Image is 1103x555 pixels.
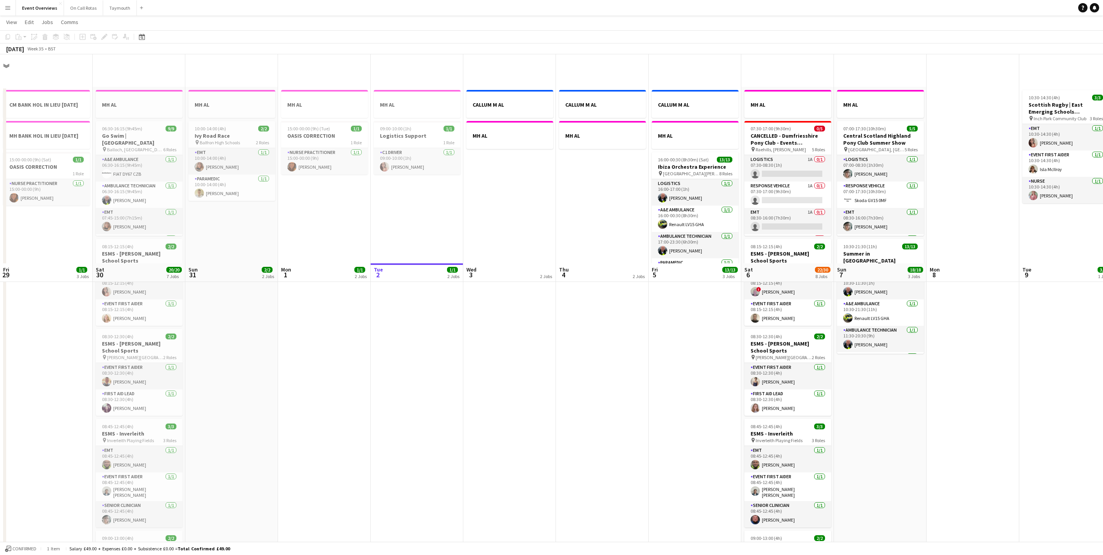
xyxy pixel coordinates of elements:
app-job-card: 08:30-12:30 (4h)2/2ESMS - [PERSON_NAME] School Sports [PERSON_NAME][GEOGRAPHIC_DATA]2 RolesEvent ... [744,329,831,416]
h3: ESMS - [PERSON_NAME] School Sports [744,250,831,264]
span: 15:00-00:00 (9h) (Tue) [287,126,330,131]
span: 1 item [44,546,63,552]
span: 3/3 [1092,95,1103,100]
span: 3 Roles [1090,116,1103,121]
div: 07:30-17:00 (9h30m)0/5CANCELLED - Dumfriesshire Pony Club - Events [GEOGRAPHIC_DATA] Raehills, [P... [744,121,831,236]
h3: Logistics Support [374,132,461,139]
h3: CALLUM M AL [466,101,553,108]
app-job-card: 08:30-12:30 (4h)2/2ESMS - [PERSON_NAME] School Sports [PERSON_NAME][GEOGRAPHIC_DATA]2 RolesEvent ... [96,329,183,416]
app-card-role: First Aid Lead1/108:30-12:30 (4h)[PERSON_NAME] [744,389,831,416]
span: Mon [281,266,291,273]
app-card-role: EMT1/107:45-15:00 (7h15m)[PERSON_NAME] [96,208,183,234]
app-card-role: Event First Aider1/108:30-12:30 (4h)[PERSON_NAME] [744,363,831,389]
span: Sat [744,266,753,273]
app-card-role: A&E Ambulance1/116:00-00:30 (8h30m)Renault LV15 GHA [652,206,739,232]
app-card-role: Event First Aider6/6 [837,352,924,435]
app-card-role: First Aid Lead1/108:30-12:30 (4h)[PERSON_NAME] [96,389,183,416]
app-card-role: Ambulance Technician1/106:30-16:15 (9h45m)[PERSON_NAME] [96,182,183,208]
span: 6 [743,270,753,279]
div: 2 Jobs [633,273,645,279]
span: 08:15-12:15 (4h) [102,244,133,249]
span: 2/2 [258,126,269,131]
app-card-role: Ambulance Technician1/117:00-23:30 (6h30m)[PERSON_NAME] [652,232,739,258]
div: 2 Jobs [262,273,274,279]
span: 1/1 [444,126,454,131]
app-job-card: CM BANK HOL IN LIEU [DATE] [3,90,90,118]
app-card-role: Event First Aider1/108:45-12:45 (4h)[PERSON_NAME] [PERSON_NAME] [744,472,831,501]
span: 5/5 [907,126,918,131]
app-job-card: CALLUM M AL [652,90,739,118]
app-card-role: Event First Aider4/4 [96,234,183,294]
app-job-card: MH AL [281,90,368,118]
app-job-card: 15:00-00:00 (9h) (Sat)1/1OASIS CORRECTION1 RoleNurse Practitioner1/115:00-00:00 (9h)[PERSON_NAME] [3,152,90,206]
span: 13/13 [722,267,738,273]
app-job-card: MH AL [374,90,461,118]
button: Taymouth [103,0,137,16]
span: 09:00-10:00 (1h) [380,126,411,131]
app-card-role: Response Vehicle1A0/107:30-17:00 (9h30m) [744,182,831,208]
span: Jobs [41,19,53,26]
span: Sat [96,266,104,273]
div: 15:00-00:00 (9h) (Tue)1/1OASIS CORRECTION1 RoleNurse Practitioner1/115:00-00:00 (9h)[PERSON_NAME] [281,121,368,175]
span: 08:15-12:15 (4h) [751,244,782,249]
app-card-role: EMT1A0/108:30-16:00 (7h30m) [744,208,831,234]
h3: MH AL [652,132,739,139]
h3: MH BANK HOL IN LIEU [DATE] [3,132,90,139]
span: 15:00-00:00 (9h) (Sat) [9,157,51,163]
app-card-role: Event First Aider1/108:45-12:45 (4h)[PERSON_NAME] [PERSON_NAME] [96,472,183,501]
span: ! [756,287,761,292]
span: [PERSON_NAME][GEOGRAPHIC_DATA] [756,354,812,360]
span: Thu [559,266,569,273]
div: MH AL [96,90,183,118]
button: Event Overviews [16,0,64,16]
app-card-role: EMT1/110:00-14:00 (4h)[PERSON_NAME] [188,148,275,175]
app-card-role: Logistics1/110:30-11:30 (1h)[PERSON_NAME] [837,273,924,299]
span: Wed [466,266,476,273]
app-job-card: 10:30-21:30 (11h)13/13Summer in [GEOGRAPHIC_DATA] [GEOGRAPHIC_DATA][PERSON_NAME], [GEOGRAPHIC_DAT... [837,239,924,354]
div: [DATE] [6,45,24,53]
div: MH AL [837,90,924,118]
app-card-role: Logistics1A0/107:30-08:30 (1h) [744,155,831,182]
span: 2 Roles [256,140,269,145]
app-job-card: MH BANK HOL IN LIEU [DATE] [3,121,90,149]
app-card-role: Paramedic1/117:00-23:30 (6h30m) [652,258,739,285]
div: 08:45-12:45 (4h)3/3ESMS - Inverleith Inverleith Playing Fields3 RolesEMT1/108:45-12:45 (4h)[PERSO... [744,419,831,527]
span: 06:30-16:15 (9h45m) [102,126,142,131]
span: 3 Roles [812,437,825,443]
h3: ESMS - [PERSON_NAME] School Sports [96,340,183,354]
span: 1 [280,270,291,279]
app-card-role: Paramedic1/1 [837,234,924,261]
span: 08:30-12:30 (4h) [751,334,782,339]
span: Week 35 [26,46,45,52]
span: 13/13 [902,244,918,249]
span: 09:00-13:00 (4h) [751,535,782,541]
span: 4 [558,270,569,279]
span: 29 [2,270,9,279]
span: Inverleith Playing Fields [756,437,803,443]
app-job-card: 16:00-00:30 (8h30m) (Sat)13/13Ibiza Orchestra Experience [GEOGRAPHIC_DATA][PERSON_NAME], [GEOGRAP... [652,152,739,267]
span: 1/1 [351,126,362,131]
app-job-card: 07:00-17:30 (10h30m)5/5Central Scotland Highland Pony Club Summer Show [GEOGRAPHIC_DATA], [GEOGRA... [837,121,924,236]
span: 5 [651,270,658,279]
span: Fri [652,266,658,273]
div: 2 Jobs [355,273,367,279]
app-card-role: Logistics1/107:00-08:30 (1h30m)[PERSON_NAME] [837,155,924,182]
app-card-role: Senior Clinician1/108:45-12:45 (4h)[PERSON_NAME] [96,501,183,527]
app-job-card: 08:15-12:15 (4h)2/2ESMS - [PERSON_NAME] School Sports The [PERSON_NAME][GEOGRAPHIC_DATA]2 RolesEM... [744,239,831,326]
span: 3/3 [814,424,825,429]
span: [GEOGRAPHIC_DATA], [GEOGRAPHIC_DATA] [848,147,904,152]
h3: Summer in [GEOGRAPHIC_DATA] [837,250,924,264]
span: 1/1 [354,267,365,273]
app-job-card: 10:00-14:00 (4h)2/2Ivy Road Race Balfron High Schools2 RolesEMT1/110:00-14:00 (4h)[PERSON_NAME]Pa... [188,121,275,201]
app-job-card: 08:15-12:15 (4h)2/2ESMS - [PERSON_NAME] School Sports The [PERSON_NAME][GEOGRAPHIC_DATA]2 RolesEM... [96,239,183,326]
div: Salary £49.00 + Expenses £0.00 + Subsistence £0.00 = [69,546,230,552]
app-card-role: Event First Aider1/108:15-12:15 (4h)[PERSON_NAME] [96,299,183,326]
h3: Ibiza Orchestra Experience [652,163,739,170]
span: Tue [374,266,383,273]
span: Balloch, [GEOGRAPHIC_DATA] [107,147,163,152]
